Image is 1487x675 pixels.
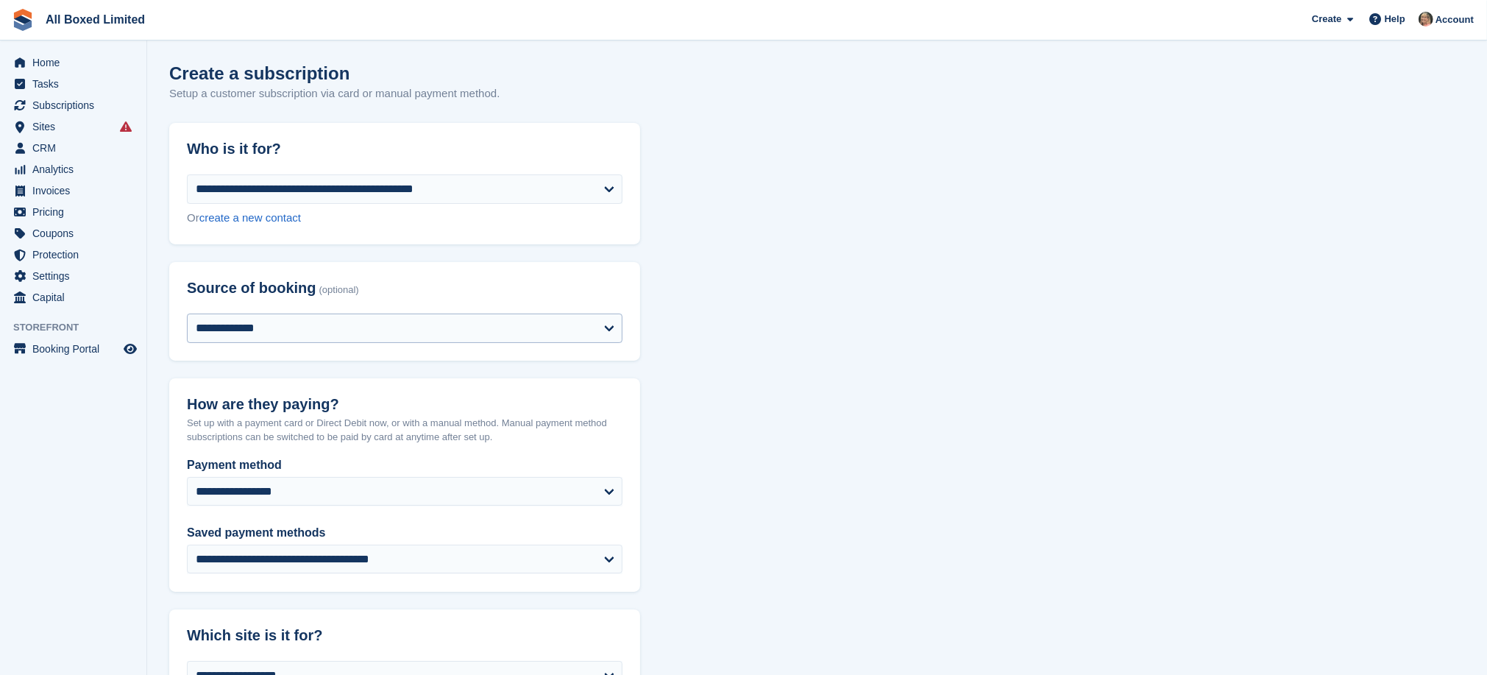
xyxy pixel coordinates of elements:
a: Preview store [121,340,139,358]
i: Smart entry sync failures have occurred [120,121,132,132]
img: Sandie Mills [1419,12,1433,26]
span: Capital [32,287,121,308]
a: menu [7,339,139,359]
h1: Create a subscription [169,63,349,83]
span: Settings [32,266,121,286]
span: Booking Portal [32,339,121,359]
a: menu [7,52,139,73]
span: Source of booking [187,280,316,297]
span: Home [32,52,121,73]
img: stora-icon-8386f47178a22dfd0bd8f6a31ec36ba5ce8667c1dd55bd0f319d3a0aa187defe.svg [12,9,34,31]
a: menu [7,287,139,308]
span: CRM [32,138,121,158]
p: Setup a customer subscription via card or manual payment method. [169,85,500,102]
p: Set up with a payment card or Direct Debit now, or with a manual method. Manual payment method su... [187,416,622,445]
label: Payment method [187,456,622,474]
a: menu [7,202,139,222]
a: menu [7,223,139,244]
a: menu [7,244,139,265]
h2: Who is it for? [187,141,622,158]
a: menu [7,266,139,286]
label: Saved payment methods [187,524,622,542]
a: menu [7,138,139,158]
span: Invoices [32,180,121,201]
span: Tasks [32,74,121,94]
span: Pricing [32,202,121,222]
a: menu [7,159,139,180]
a: menu [7,95,139,116]
span: Coupons [32,223,121,244]
a: menu [7,116,139,137]
div: Or [187,210,622,227]
span: Subscriptions [32,95,121,116]
a: menu [7,74,139,94]
span: Account [1435,13,1474,27]
span: Protection [32,244,121,265]
span: Storefront [13,320,146,335]
a: All Boxed Limited [40,7,151,32]
span: Sites [32,116,121,137]
span: Create [1312,12,1341,26]
a: create a new contact [199,211,301,224]
span: Help [1385,12,1405,26]
a: menu [7,180,139,201]
span: Analytics [32,159,121,180]
span: (optional) [319,285,359,296]
h2: Which site is it for? [187,627,622,644]
h2: How are they paying? [187,396,622,413]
